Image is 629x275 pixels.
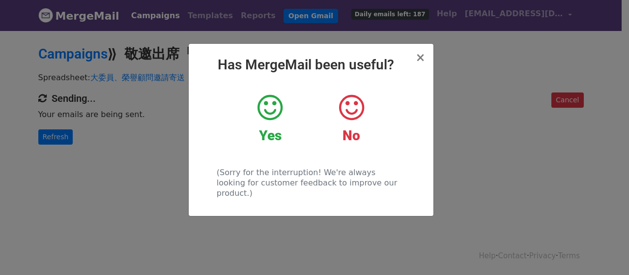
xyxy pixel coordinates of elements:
strong: No [343,127,360,144]
span: × [415,51,425,64]
a: Yes [237,93,303,144]
button: Close [415,52,425,63]
p: (Sorry for the interruption! We're always looking for customer feedback to improve our product.) [217,167,405,198]
strong: Yes [259,127,282,144]
h2: Has MergeMail been useful? [197,57,426,73]
a: No [318,93,384,144]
